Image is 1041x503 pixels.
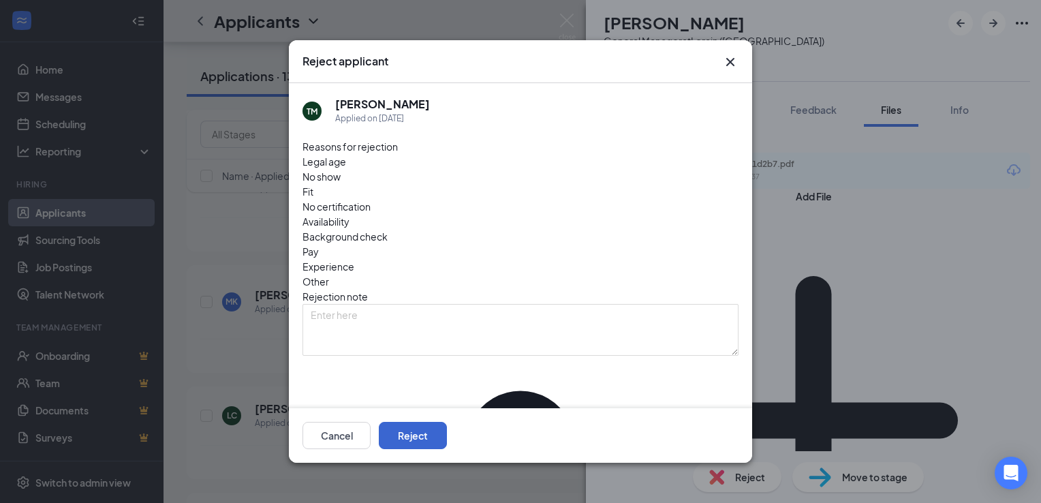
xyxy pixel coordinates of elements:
[302,169,341,184] span: No show
[302,154,346,169] span: Legal age
[302,422,371,449] button: Cancel
[302,54,388,69] h3: Reject applicant
[302,214,349,229] span: Availability
[307,106,317,117] div: TM
[302,259,354,274] span: Experience
[335,97,430,112] h5: [PERSON_NAME]
[302,290,368,303] span: Rejection note
[722,54,739,70] button: Close
[302,244,319,259] span: Pay
[302,229,388,244] span: Background check
[302,140,398,153] span: Reasons for rejection
[335,112,430,125] div: Applied on [DATE]
[302,274,329,289] span: Other
[379,422,447,449] button: Reject
[995,457,1027,489] div: Open Intercom Messenger
[302,184,313,199] span: Fit
[722,54,739,70] svg: Cross
[302,199,371,214] span: No certification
